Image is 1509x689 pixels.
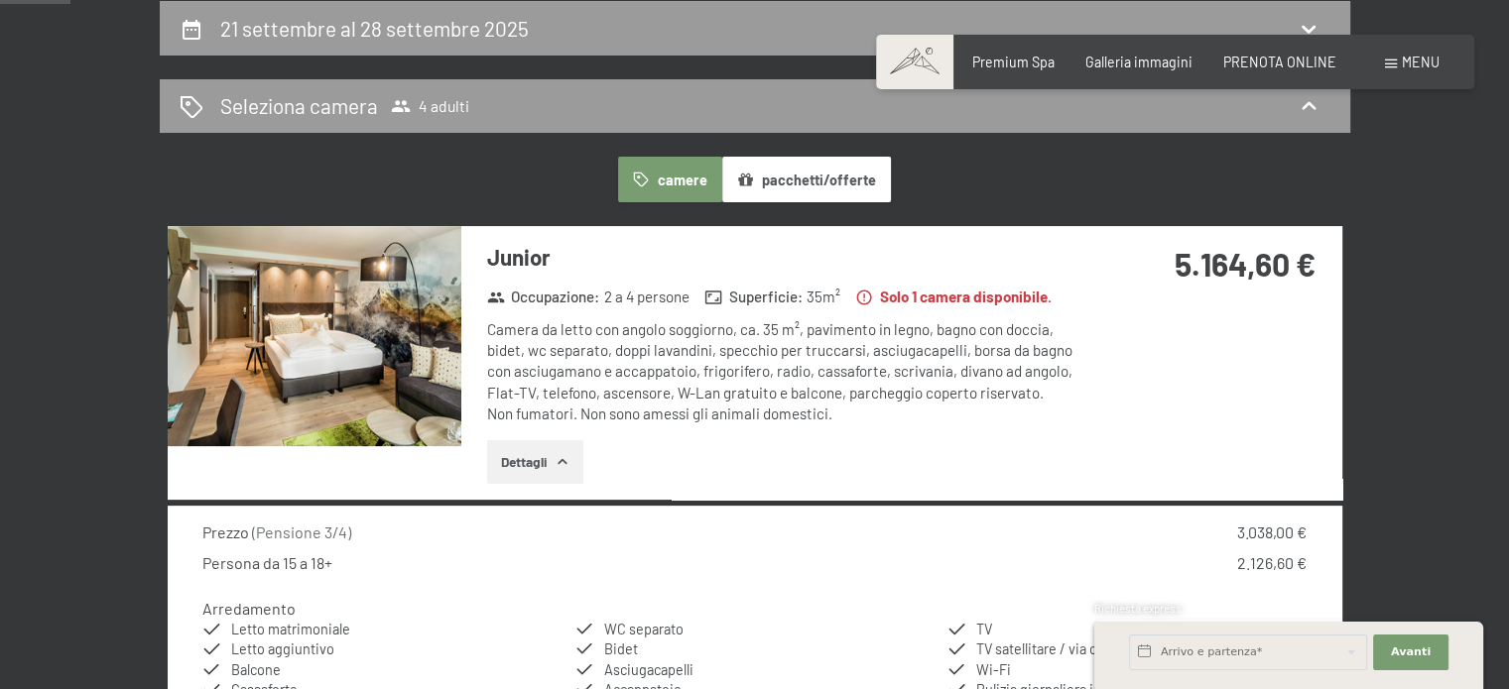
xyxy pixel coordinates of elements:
span: 35 m² [807,287,840,307]
span: Letto aggiuntivo [231,640,334,657]
div: Camera da letto con angolo soggiorno, ca. 35 m², pavimento in legno, bagno con doccia, bidet, wc ... [487,319,1077,424]
h2: 21 settembre al 28 settembre 2025 [220,16,529,41]
a: PRENOTA ONLINE [1223,54,1336,70]
div: Persona da 15 a 18+ [202,552,332,574]
span: Menu [1402,54,1440,70]
a: Galleria immagini [1085,54,1193,70]
strong: 5.164,60 € [1175,245,1316,283]
img: mss_renderimg.php [168,226,461,446]
div: Prezzo [202,521,351,543]
span: 4 adulti [391,96,469,116]
span: ( Pensione 3/4 ) [252,522,351,541]
span: Bidet [603,640,637,657]
span: 2 a 4 persone [604,287,690,307]
h2: Seleziona camera [220,91,378,120]
strong: Occupazione : [487,287,600,307]
button: camere [618,157,721,202]
button: pacchetti/offerte [722,157,891,202]
button: Dettagli [487,440,583,484]
span: Balcone [231,661,281,678]
span: TV [976,621,992,637]
button: Avanti [1373,634,1448,670]
div: 2.126,60 € [1237,552,1307,574]
strong: Superficie : [704,287,803,307]
span: Letto matrimoniale [231,621,350,637]
strong: Solo 1 camera disponibile. [855,287,1052,307]
div: 3.038,00 € [1237,521,1307,543]
span: Richiesta express [1094,602,1182,615]
h3: Junior [487,242,1077,273]
span: Wi-Fi [976,661,1011,678]
span: WC separato [603,621,683,637]
a: Premium Spa [972,54,1055,70]
span: TV satellitare / via cavo [976,640,1118,657]
span: Asciugacapelli [603,661,692,678]
h4: Arredamento [202,599,296,618]
span: Avanti [1391,644,1431,660]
